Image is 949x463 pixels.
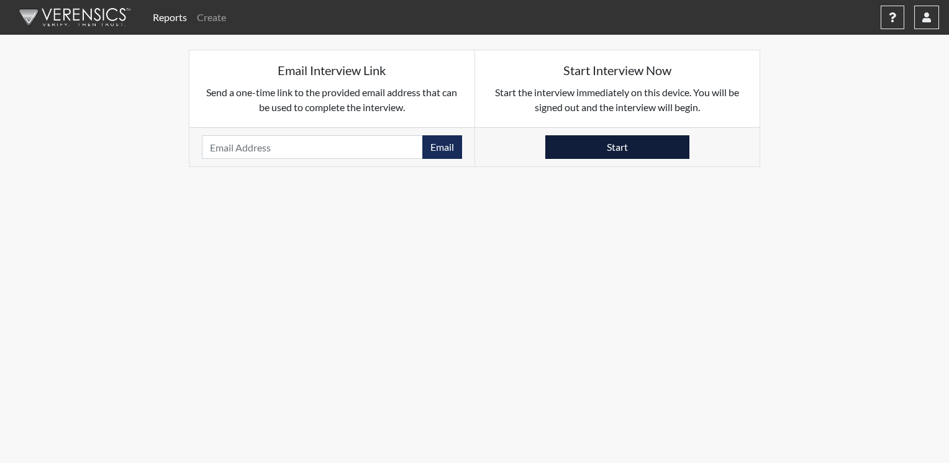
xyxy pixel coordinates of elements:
p: Send a one-time link to the provided email address that can be used to complete the interview. [202,85,462,115]
input: Email Address [202,135,423,159]
a: Create [192,5,231,30]
button: Start [545,135,689,159]
h5: Start Interview Now [488,63,748,78]
a: Reports [148,5,192,30]
p: Start the interview immediately on this device. You will be signed out and the interview will begin. [488,85,748,115]
h5: Email Interview Link [202,63,462,78]
button: Email [422,135,462,159]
